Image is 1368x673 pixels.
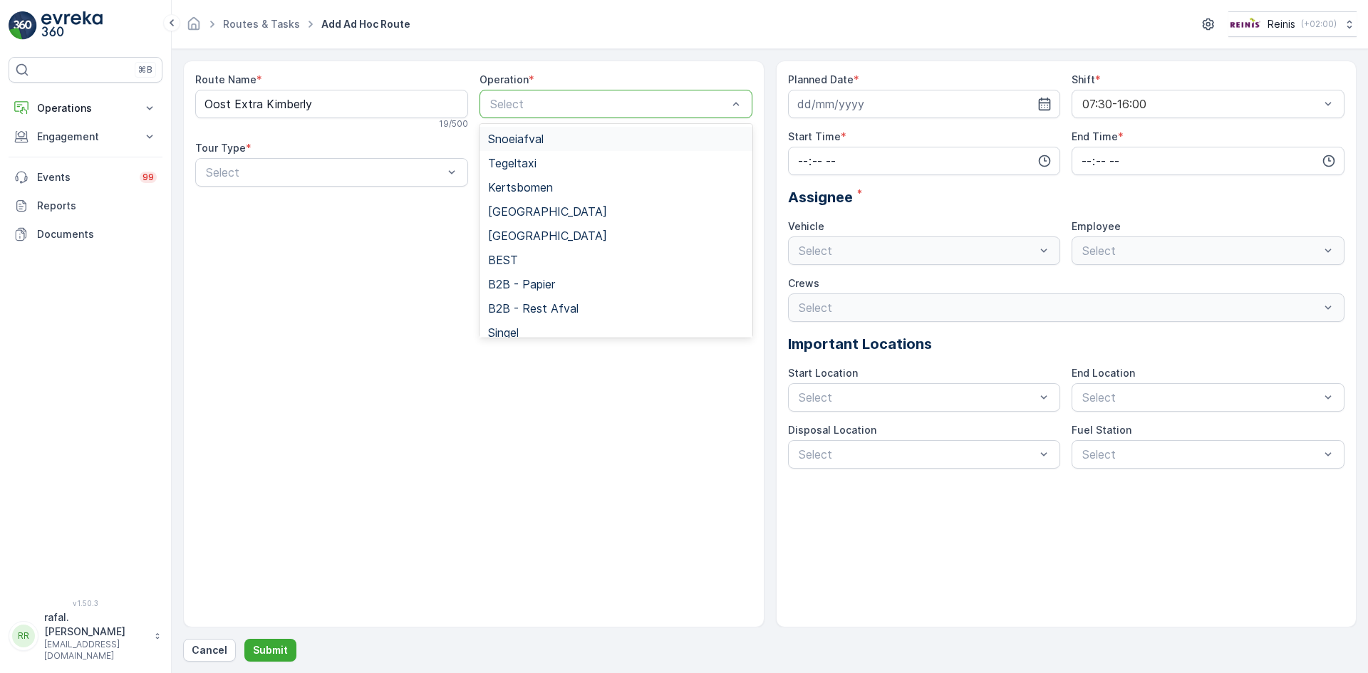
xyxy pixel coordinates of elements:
span: [GEOGRAPHIC_DATA] [488,229,607,242]
span: B2B - Papier [488,278,555,291]
label: Crews [788,277,819,289]
a: Documents [9,220,162,249]
input: dd/mm/yyyy [788,90,1061,118]
a: Homepage [186,21,202,33]
p: [EMAIL_ADDRESS][DOMAIN_NAME] [44,639,147,662]
p: Reinis [1268,17,1295,31]
button: Engagement [9,122,162,151]
label: Planned Date [788,73,854,85]
span: BEST [488,254,518,266]
label: Route Name [195,73,256,85]
p: ⌘B [138,64,152,75]
button: Submit [244,639,296,662]
a: Reports [9,192,162,220]
a: Events99 [9,163,162,192]
p: Select [799,446,1036,463]
label: Disposal Location [788,424,876,436]
label: Shift [1072,73,1095,85]
p: Important Locations [788,333,1345,355]
label: End Time [1072,130,1118,142]
p: Documents [37,227,157,241]
p: Engagement [37,130,134,144]
span: Kertsbomen [488,181,553,194]
label: Operation [480,73,529,85]
img: Reinis-Logo-Vrijstaand_Tekengebied-1-copy2_aBO4n7j.png [1228,16,1262,32]
span: B2B - Rest Afval [488,302,579,315]
label: Start Location [788,367,858,379]
p: rafal.[PERSON_NAME] [44,610,147,639]
label: Fuel Station [1072,424,1131,436]
button: Reinis(+02:00) [1228,11,1357,37]
p: Select [206,164,443,181]
p: Operations [37,101,134,115]
p: Events [37,170,131,184]
label: Tour Type [195,142,246,154]
span: Snoeiafval [488,132,544,145]
span: v 1.50.3 [9,599,162,607]
span: Assignee [788,187,853,208]
span: Tegeltaxi [488,157,537,169]
p: Reports [37,199,157,213]
img: logo [9,11,37,40]
span: Singel [488,326,519,339]
p: Select [799,389,1036,406]
label: End Location [1072,367,1135,379]
p: 99 [142,172,154,183]
span: Add Ad Hoc Route [318,17,413,31]
p: 19 / 500 [439,118,468,130]
button: Operations [9,94,162,122]
button: RRrafal.[PERSON_NAME][EMAIL_ADDRESS][DOMAIN_NAME] [9,610,162,662]
p: Cancel [192,643,227,657]
span: [GEOGRAPHIC_DATA] [488,205,607,218]
p: Select [1082,389,1320,406]
p: Select [490,95,727,113]
a: Routes & Tasks [223,18,300,30]
p: ( +02:00 ) [1301,19,1337,30]
label: Vehicle [788,220,824,232]
label: Employee [1072,220,1121,232]
button: Cancel [183,639,236,662]
p: Select [1082,446,1320,463]
div: RR [12,625,35,647]
p: Submit [253,643,288,657]
label: Start Time [788,130,841,142]
img: logo_light-DOdMpM7g.png [41,11,103,40]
